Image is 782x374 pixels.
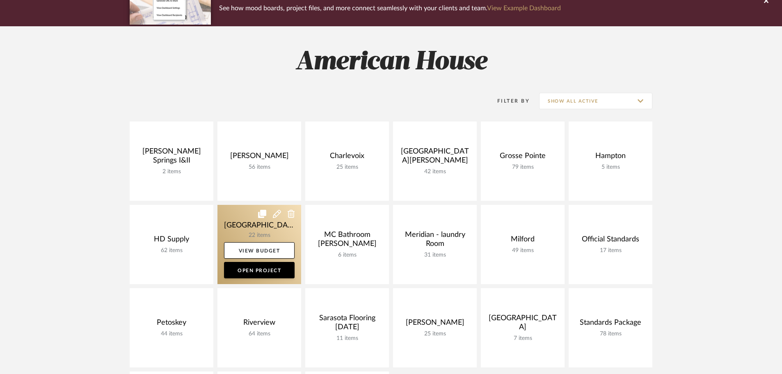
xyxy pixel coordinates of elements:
[96,47,686,78] h2: American House
[400,318,470,330] div: [PERSON_NAME]
[487,5,561,11] a: View Example Dashboard
[575,164,646,171] div: 5 items
[575,235,646,247] div: Official Standards
[400,330,470,337] div: 25 items
[312,335,382,342] div: 11 items
[312,314,382,335] div: Sarasota Flooring [DATE]
[487,151,558,164] div: Grosse Pointe
[219,2,561,14] p: See how mood boards, project files, and more connect seamlessly with your clients and team.
[575,330,646,337] div: 78 items
[136,147,207,168] div: [PERSON_NAME] Springs I&II
[136,235,207,247] div: HD Supply
[224,262,295,278] a: Open Project
[224,330,295,337] div: 64 items
[487,164,558,171] div: 79 items
[224,318,295,330] div: Riverview
[312,252,382,259] div: 6 items
[487,247,558,254] div: 49 items
[312,230,382,252] div: MC Bathroom [PERSON_NAME]
[575,151,646,164] div: Hampton
[312,151,382,164] div: Charlevoix
[224,151,295,164] div: [PERSON_NAME]
[136,168,207,175] div: 2 items
[136,247,207,254] div: 62 items
[575,318,646,330] div: Standards Package
[487,314,558,335] div: [GEOGRAPHIC_DATA]
[136,330,207,337] div: 44 items
[575,247,646,254] div: 17 items
[224,164,295,171] div: 56 items
[400,147,470,168] div: [GEOGRAPHIC_DATA][PERSON_NAME]
[400,230,470,252] div: Meridian - laundry Room
[487,97,530,105] div: Filter By
[487,235,558,247] div: Milford
[312,164,382,171] div: 25 items
[136,318,207,330] div: Petoskey
[224,242,295,259] a: View Budget
[487,335,558,342] div: 7 items
[400,168,470,175] div: 42 items
[400,252,470,259] div: 31 items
